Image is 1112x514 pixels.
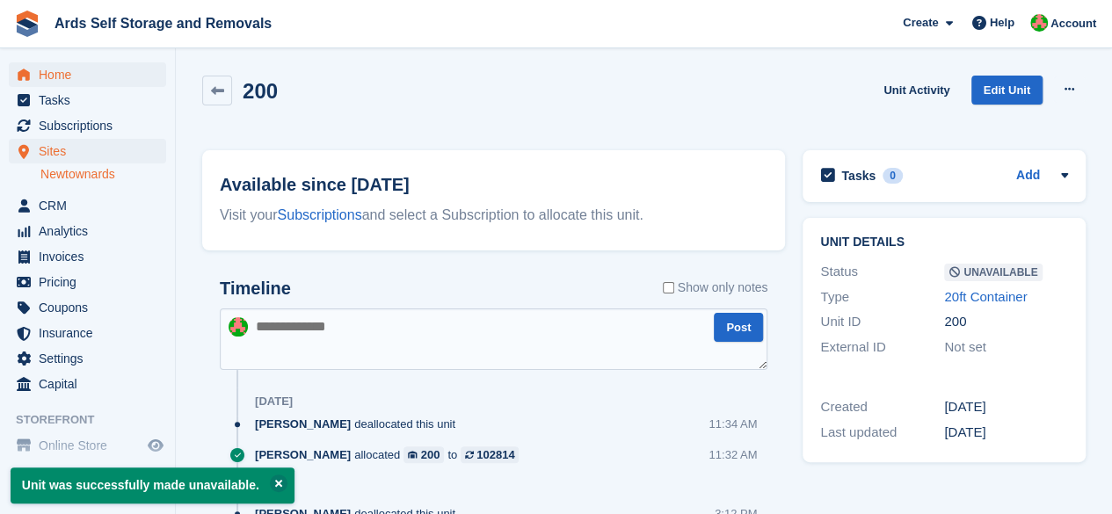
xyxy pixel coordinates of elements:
a: menu [9,321,166,345]
img: Ethan McFerran [229,317,248,337]
div: Created [820,397,944,417]
a: 102814 [461,446,519,463]
a: menu [9,433,166,458]
a: Newtownards [40,166,166,183]
span: [PERSON_NAME] [255,446,351,463]
input: Show only notes [663,279,674,297]
span: Account [1050,15,1096,33]
a: Subscriptions [278,207,362,222]
div: Type [820,287,944,308]
div: Last updated [820,423,944,443]
div: [DATE] [944,397,1068,417]
a: Unit Activity [876,76,956,105]
div: 11:32 AM [709,446,757,463]
a: menu [9,295,166,320]
span: Capital [39,372,144,396]
a: Add [1016,166,1040,186]
h2: 200 [243,79,278,103]
a: menu [9,113,166,138]
a: Edit Unit [971,76,1043,105]
div: External ID [820,337,944,358]
span: CRM [39,193,144,218]
span: Online Store [39,433,144,458]
a: menu [9,193,166,218]
a: Preview store [145,435,166,456]
div: Unit ID [820,312,944,332]
span: Create [903,14,938,32]
span: Settings [39,346,144,371]
a: menu [9,346,166,371]
span: Insurance [39,321,144,345]
span: Subscriptions [39,113,144,138]
span: Storefront [16,411,175,429]
button: Post [714,313,763,342]
img: stora-icon-8386f47178a22dfd0bd8f6a31ec36ba5ce8667c1dd55bd0f319d3a0aa187defe.svg [14,11,40,37]
h2: Tasks [841,168,876,184]
div: Visit your and select a Subscription to allocate this unit. [220,205,767,226]
a: menu [9,62,166,87]
h2: Timeline [220,279,291,299]
p: Unit was successfully made unavailable. [11,467,294,503]
div: Status [820,262,944,282]
span: Analytics [39,219,144,243]
div: [DATE] [255,395,293,409]
span: Tasks [39,88,144,112]
div: 200 [421,446,440,463]
a: 20ft Container [944,289,1027,304]
div: 200 [944,312,1068,332]
span: Help [990,14,1014,32]
div: deallocated this unit [255,416,464,432]
a: Ards Self Storage and Removals [47,9,279,38]
a: menu [9,270,166,294]
div: Not set [944,337,1068,358]
div: allocated to [255,446,527,463]
h2: Unit details [820,235,1068,250]
span: Home [39,62,144,87]
div: [DATE] [944,423,1068,443]
span: Coupons [39,295,144,320]
img: Ethan McFerran [1030,14,1048,32]
span: Unavailable [944,264,1043,281]
a: menu [9,88,166,112]
a: menu [9,372,166,396]
span: Invoices [39,244,144,269]
a: 200 [403,446,444,463]
a: menu [9,244,166,269]
div: 11:34 AM [709,416,757,432]
span: [PERSON_NAME] [255,416,351,432]
span: Sites [39,139,144,163]
a: menu [9,139,166,163]
a: menu [9,219,166,243]
h2: Available since [DATE] [220,171,767,198]
span: Pricing [39,270,144,294]
div: 0 [883,168,903,184]
label: Show only notes [663,279,768,297]
div: 102814 [476,446,514,463]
